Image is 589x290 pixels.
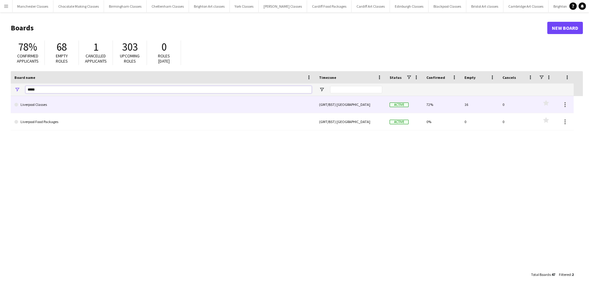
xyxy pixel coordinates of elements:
input: Timezone Filter Input [330,86,382,93]
button: Open Filter Menu [14,87,20,92]
div: (GMT/BST) [GEOGRAPHIC_DATA] [315,113,386,130]
span: Filtered [559,272,571,277]
span: 68 [56,40,67,54]
h1: Boards [11,23,547,33]
span: Cancelled applicants [85,53,107,64]
button: Edinburgh Classes [390,0,429,12]
div: 0 [499,96,537,113]
button: Bristol Art classes [466,0,503,12]
button: York Classes [230,0,259,12]
button: Cardiff Art Classes [352,0,390,12]
a: Liverpool Food Packages [14,113,312,130]
span: Cancels [502,75,516,80]
span: Confirmed [426,75,445,80]
a: New Board [547,22,583,34]
button: [PERSON_NAME] Classes [259,0,307,12]
div: 16 [461,96,499,113]
span: Active [390,120,409,124]
span: Empty [464,75,475,80]
div: (GMT/BST) [GEOGRAPHIC_DATA] [315,96,386,113]
span: Upcoming roles [120,53,140,64]
button: Cardiff Food Packages [307,0,352,12]
div: 0% [423,113,461,130]
button: Manchester Classes [12,0,53,12]
button: Birmingham Classes [104,0,147,12]
span: 47 [552,272,555,277]
button: Cambridge Art Classes [503,0,549,12]
span: Empty roles [56,53,68,64]
div: 0 [499,113,537,130]
a: Liverpool Classes [14,96,312,113]
button: Brighton Art classes [189,0,230,12]
button: Chocolate Making Classes [53,0,104,12]
span: 1 [93,40,98,54]
span: 2 [572,272,574,277]
div: 72% [423,96,461,113]
span: Active [390,102,409,107]
span: 78% [18,40,37,54]
button: Cheltenham Classes [147,0,189,12]
button: Blackpool Classes [429,0,466,12]
div: 0 [461,113,499,130]
div: : [559,269,574,280]
span: Confirmed applicants [17,53,39,64]
span: Timezone [319,75,336,80]
input: Board name Filter Input [25,86,312,93]
span: Status [390,75,402,80]
span: 0 [161,40,167,54]
div: : [531,269,555,280]
button: Open Filter Menu [319,87,325,92]
span: 303 [122,40,138,54]
span: Total Boards [531,272,551,277]
span: Roles [DATE] [158,53,170,64]
span: Board name [14,75,35,80]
